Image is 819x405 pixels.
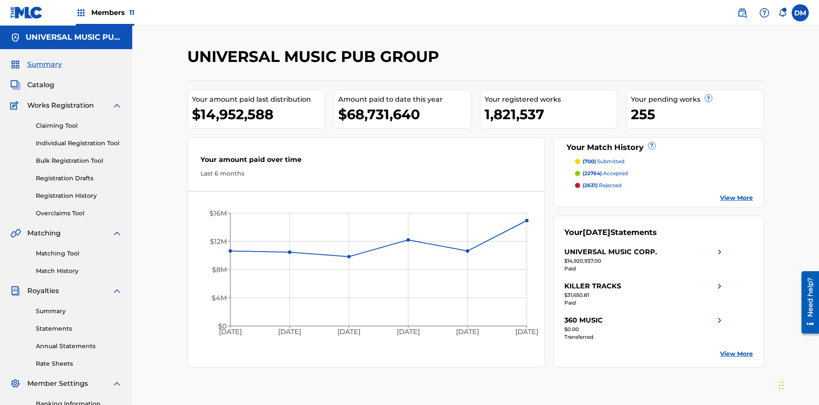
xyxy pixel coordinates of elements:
iframe: Chat Widget [776,364,819,405]
img: help [759,8,770,18]
span: Royalties [27,286,59,296]
span: Works Registration [27,100,94,111]
a: CatalogCatalog [10,80,54,90]
div: Your Match History [564,142,753,153]
div: 1,821,537 [485,105,617,124]
img: search [737,8,747,18]
tspan: $8M [212,266,227,274]
tspan: $16M [209,209,227,217]
div: $14,920,937.00 [564,257,725,265]
span: ? [705,95,712,102]
div: Your Statements [564,227,657,238]
div: Your amount paid last distribution [192,94,325,105]
span: Summary [27,59,62,70]
span: [DATE] [583,228,610,237]
div: Your amount paid over time [200,155,531,169]
tspan: $0 [218,322,227,330]
a: Claiming Tool [36,121,122,130]
img: expand [112,100,122,111]
a: (22764) accepted [575,170,753,177]
span: Member Settings [27,379,88,389]
span: (2631) [583,182,598,188]
div: Last 6 months [200,169,531,178]
div: $31,650.81 [564,291,725,299]
span: (700) [583,158,596,164]
div: KILLER TRACKS [564,281,621,291]
div: Amount paid to date this year [338,94,471,105]
a: Rate Sheets [36,359,122,368]
img: right chevron icon [714,315,725,326]
img: expand [112,228,122,238]
tspan: [DATE] [278,328,301,336]
div: Paid [564,299,725,307]
span: (22764) [583,170,602,176]
a: KILLER TRACKSright chevron icon$31,650.81Paid [564,281,725,307]
p: rejected [583,182,622,189]
tspan: [DATE] [397,328,420,336]
div: Your pending works [631,94,764,105]
a: Summary [36,307,122,316]
img: Accounts [10,32,20,43]
img: Summary [10,59,20,70]
span: Matching [27,228,61,238]
a: View More [720,349,753,358]
p: submitted [583,158,624,165]
span: 11 [129,9,134,17]
img: Royalties [10,286,20,296]
div: Transferred [564,333,725,341]
a: UNIVERSAL MUSIC CORP.right chevron icon$14,920,937.00Paid [564,247,725,273]
span: Members [91,8,134,18]
a: Registration Drafts [36,174,122,183]
tspan: [DATE] [456,328,479,336]
a: SummarySummary [10,59,62,70]
a: Annual Statements [36,342,122,351]
img: Works Registration [10,100,21,111]
div: Help [756,4,773,21]
div: Notifications [778,9,787,17]
div: User Menu [792,4,809,21]
span: ? [648,142,655,149]
img: right chevron icon [714,281,725,291]
a: 360 MUSICright chevron icon$0.00Transferred [564,315,725,341]
div: 255 [631,105,764,124]
a: Match History [36,267,122,276]
div: UNIVERSAL MUSIC CORP. [564,247,657,257]
a: Statements [36,324,122,333]
a: Matching Tool [36,249,122,258]
p: accepted [583,170,628,177]
img: expand [112,379,122,389]
img: right chevron icon [714,247,725,257]
a: Individual Registration Tool [36,139,122,148]
img: MLC Logo [10,6,43,19]
img: Matching [10,228,21,238]
div: $68,731,640 [338,105,471,124]
div: Drag [779,373,784,398]
a: Bulk Registration Tool [36,156,122,165]
span: Catalog [27,80,54,90]
img: Top Rightsholders [76,8,86,18]
tspan: [DATE] [337,328,360,336]
h2: UNIVERSAL MUSIC PUB GROUP [187,47,443,66]
div: Paid [564,265,725,273]
img: Member Settings [10,379,20,389]
iframe: Resource Center [795,268,819,338]
tspan: [DATE] [516,328,539,336]
tspan: [DATE] [219,328,242,336]
a: Public Search [734,4,751,21]
tspan: $12M [210,238,227,246]
h5: UNIVERSAL MUSIC PUB GROUP [26,32,122,42]
a: (700) submitted [575,158,753,165]
div: $14,952,588 [192,105,325,124]
img: Catalog [10,80,20,90]
img: expand [112,286,122,296]
tspan: $4M [212,294,227,302]
div: 360 MUSIC [564,315,603,326]
a: (2631) rejected [575,182,753,189]
div: Your registered works [485,94,617,105]
a: Registration History [36,191,122,200]
div: $0.00 [564,326,725,333]
a: Overclaims Tool [36,209,122,218]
